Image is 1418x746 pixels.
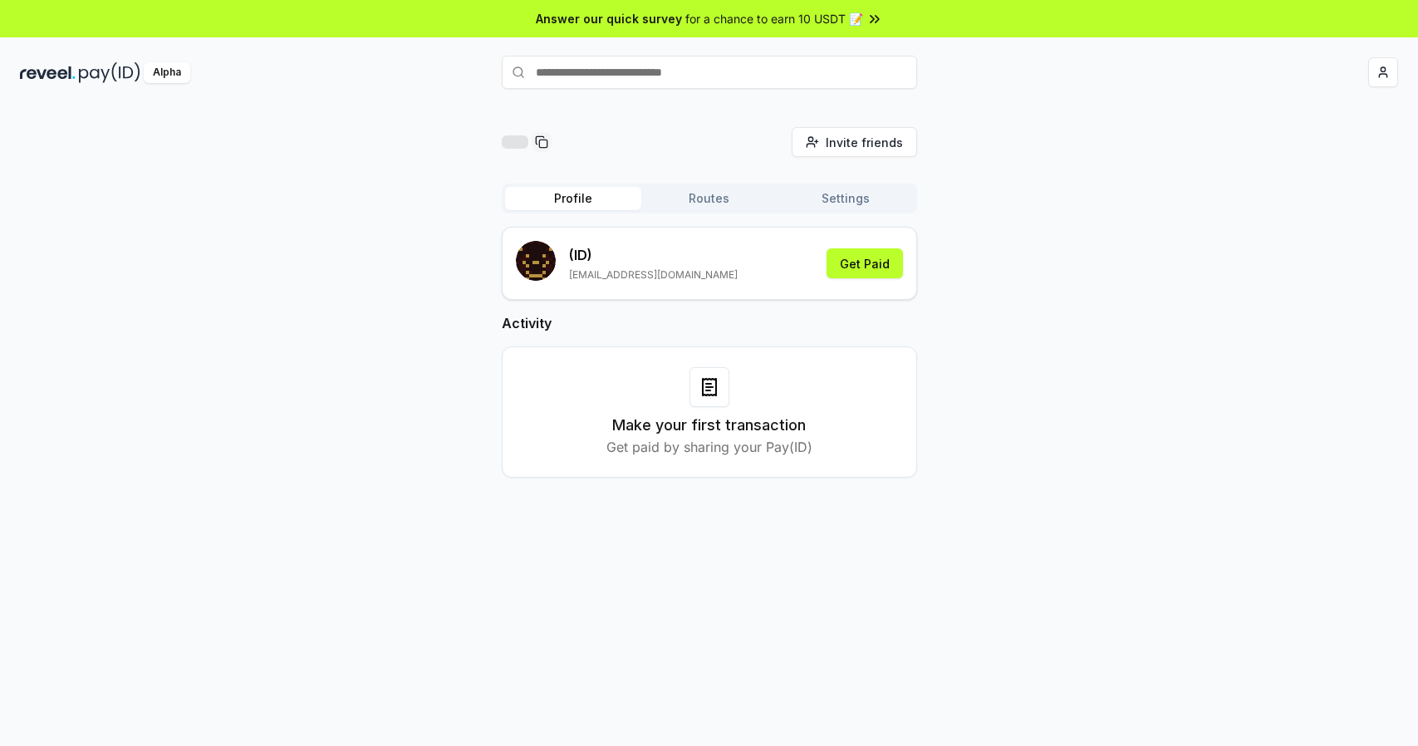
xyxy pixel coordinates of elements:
[685,10,863,27] span: for a chance to earn 10 USDT 📝
[144,62,190,83] div: Alpha
[612,414,806,437] h3: Make your first transaction
[792,127,917,157] button: Invite friends
[20,62,76,83] img: reveel_dark
[641,187,778,210] button: Routes
[505,187,641,210] button: Profile
[536,10,682,27] span: Answer our quick survey
[606,437,812,457] p: Get paid by sharing your Pay(ID)
[79,62,140,83] img: pay_id
[502,313,917,333] h2: Activity
[778,187,914,210] button: Settings
[569,245,738,265] p: (ID)
[569,268,738,282] p: [EMAIL_ADDRESS][DOMAIN_NAME]
[827,248,903,278] button: Get Paid
[826,134,903,151] span: Invite friends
